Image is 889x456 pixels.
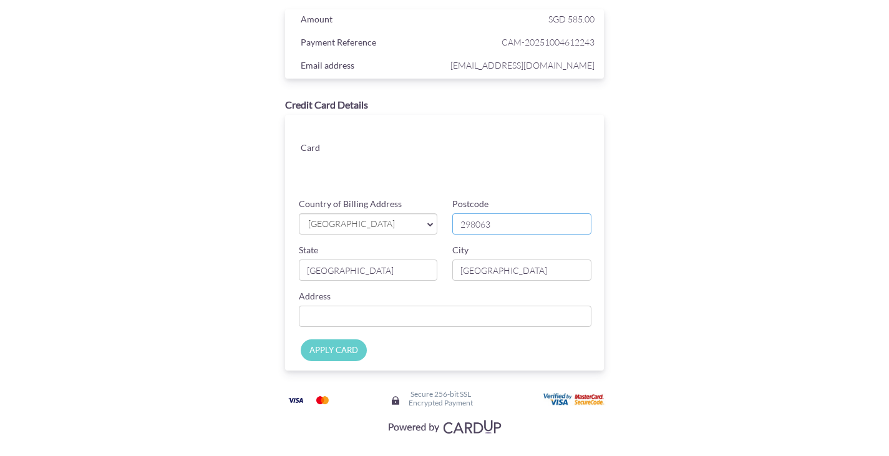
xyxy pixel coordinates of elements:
[299,198,402,210] label: Country of Billing Address
[299,244,318,256] label: State
[487,155,593,177] iframe: Secure card security code input frame
[301,339,367,361] input: APPLY CARD
[452,244,469,256] label: City
[307,218,417,231] span: [GEOGRAPHIC_DATA]
[382,415,507,438] img: Visa, Mastercard
[299,213,438,235] a: [GEOGRAPHIC_DATA]
[285,98,605,112] div: Credit Card Details
[447,57,595,73] span: [EMAIL_ADDRESS][DOMAIN_NAME]
[543,393,606,407] img: User card
[291,34,448,53] div: Payment Reference
[447,34,595,50] span: CAM-20251004612243
[310,392,335,408] img: Mastercard
[283,392,308,408] img: Visa
[291,11,448,30] div: Amount
[379,127,593,150] iframe: Secure card number input frame
[291,140,369,158] div: Card
[391,395,401,405] img: Secure lock
[452,198,488,210] label: Postcode
[409,390,473,406] h6: Secure 256-bit SSL Encrypted Payment
[299,290,331,303] label: Address
[548,14,595,24] span: SGD 585.00
[379,155,485,177] iframe: Secure card expiration date input frame
[291,57,448,76] div: Email address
